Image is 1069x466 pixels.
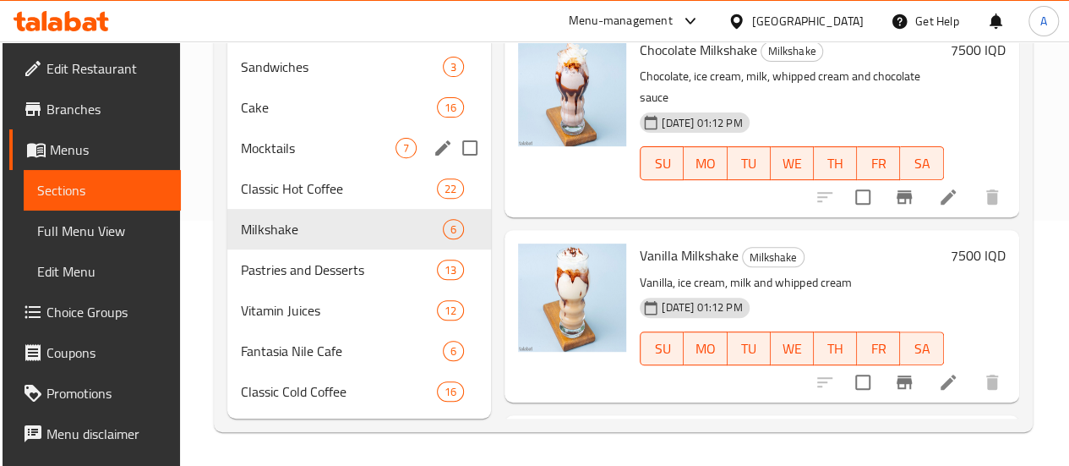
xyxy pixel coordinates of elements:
[728,332,771,365] button: TU
[444,59,463,75] span: 3
[241,381,437,402] span: Classic Cold Coffee
[752,12,864,30] div: [GEOGRAPHIC_DATA]
[227,249,491,290] div: Pastries and Desserts13
[227,290,491,331] div: Vitamin Juices12
[742,247,804,267] div: Milkshake
[437,178,464,199] div: items
[761,41,823,62] div: Milkshake
[907,337,936,361] span: SA
[884,362,924,403] button: Branch-specific-item
[46,99,167,119] span: Branches
[37,180,167,200] span: Sections
[690,151,720,176] span: MO
[443,57,464,77] div: items
[24,251,181,292] a: Edit Menu
[241,57,443,77] span: Sandwiches
[640,243,739,268] span: Vanilla Milkshake
[9,129,181,170] a: Menus
[37,221,167,241] span: Full Menu View
[227,87,491,128] div: Cake16
[241,219,443,239] span: Milkshake
[50,140,167,160] span: Menus
[396,140,416,156] span: 7
[640,272,943,293] p: Vanilla, ice cream, milk and whipped cream
[771,332,814,365] button: WE
[821,151,850,176] span: TH
[227,168,491,209] div: Classic Hot Coffee22
[951,244,1006,267] h6: 7500 IQD
[684,332,727,365] button: MO
[972,362,1012,403] button: delete
[9,89,181,129] a: Branches
[640,146,684,180] button: SU
[227,128,491,168] div: Mocktails7edit
[241,97,437,118] span: Cake
[9,292,181,332] a: Choice Groups
[743,248,804,267] span: Milkshake
[227,209,491,249] div: Milkshake6
[728,146,771,180] button: TU
[857,332,900,365] button: FR
[655,299,749,315] span: [DATE] 01:12 PM
[46,424,167,444] span: Menu disclaimer
[845,365,881,400] span: Select to update
[241,300,437,321] span: Vitamin Juices
[900,146,943,180] button: SA
[690,337,720,361] span: MO
[438,181,463,197] span: 22
[884,177,924,217] button: Branch-specific-item
[241,341,443,361] span: Fantasia Nile Cafe
[647,337,677,361] span: SU
[777,151,807,176] span: WE
[518,38,626,146] img: Chocolate Milkshake
[227,47,491,87] div: Sandwiches3
[241,260,437,280] span: Pastries and Desserts
[46,58,167,79] span: Edit Restaurant
[241,178,437,199] span: Classic Hot Coffee
[857,146,900,180] button: FR
[24,170,181,211] a: Sections
[814,332,857,365] button: TH
[46,302,167,322] span: Choice Groups
[640,332,684,365] button: SU
[437,97,464,118] div: items
[518,244,626,352] img: Vanilla Milkshake
[771,146,814,180] button: WE
[900,332,943,365] button: SA
[761,41,822,61] span: Milkshake
[9,332,181,373] a: Coupons
[938,187,958,207] a: Edit menu item
[640,37,757,63] span: Chocolate Milkshake
[227,331,491,371] div: Fantasia Nile Cafe6
[569,11,673,31] div: Menu-management
[241,138,395,158] span: Mocktails
[46,343,167,363] span: Coupons
[821,337,850,361] span: TH
[814,146,857,180] button: TH
[24,211,181,251] a: Full Menu View
[438,100,463,116] span: 16
[972,177,1012,217] button: delete
[734,337,764,361] span: TU
[1040,12,1047,30] span: A
[9,414,181,454] a: Menu disclaimer
[37,261,167,282] span: Edit Menu
[46,383,167,403] span: Promotions
[951,38,1006,62] h6: 7500 IQD
[938,372,958,392] a: Edit menu item
[9,373,181,414] a: Promotions
[907,151,936,176] span: SA
[655,115,749,131] span: [DATE] 01:12 PM
[640,66,943,108] p: Chocolate, ice cream, milk, whipped cream and chocolate sauce
[845,179,881,215] span: Select to update
[734,151,764,176] span: TU
[443,219,464,239] div: items
[444,222,463,238] span: 6
[438,384,463,400] span: 16
[438,303,463,319] span: 12
[227,371,491,412] div: Classic Cold Coffee16
[9,48,181,89] a: Edit Restaurant
[430,135,455,161] button: edit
